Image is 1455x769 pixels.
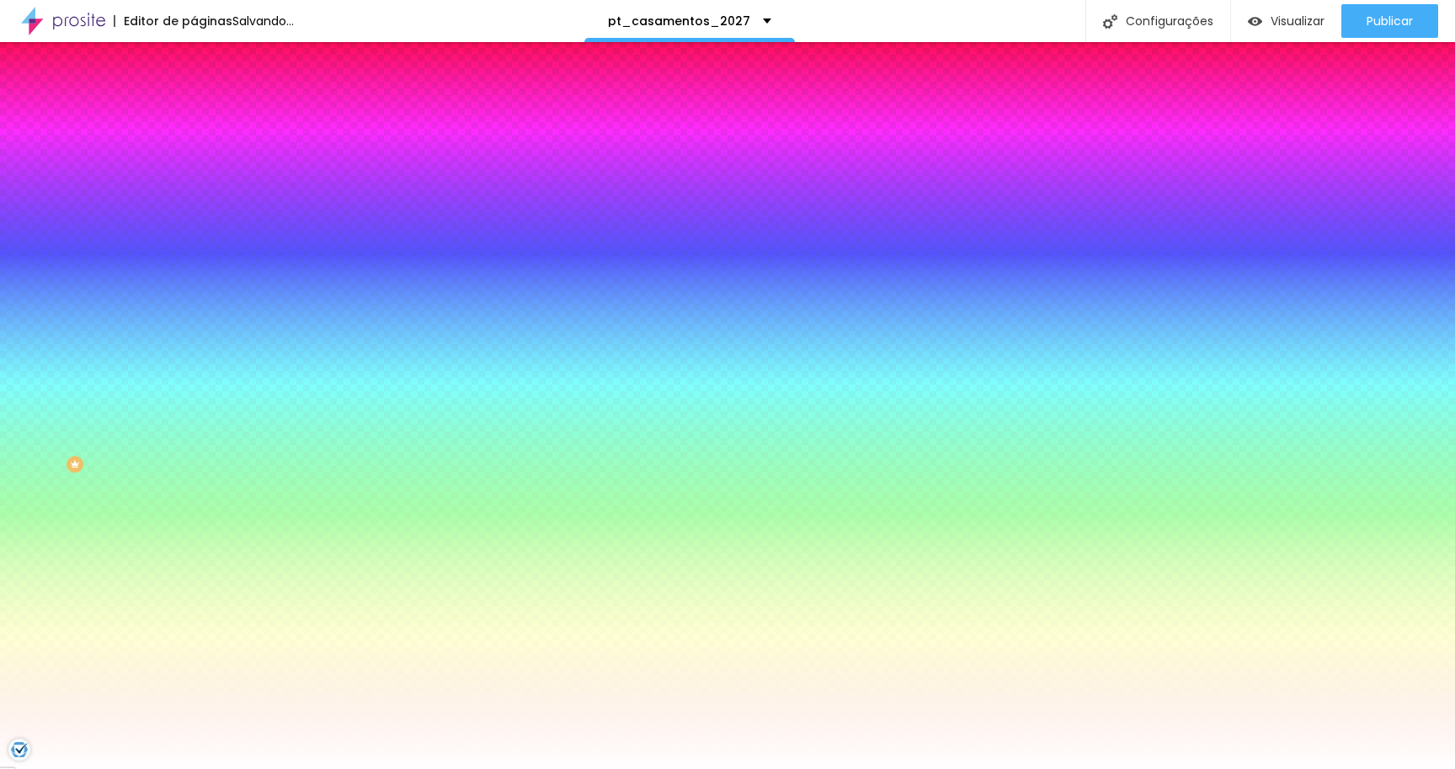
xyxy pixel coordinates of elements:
div: Salvando... [232,15,294,27]
p: pt_casamentos_2027 [608,15,750,27]
span: Publicar [1367,14,1413,28]
div: Editor de páginas [114,15,232,27]
button: Visualizar [1231,4,1341,38]
img: Icone [1103,14,1117,29]
button: Publicar [1341,4,1438,38]
span: Visualizar [1271,14,1324,28]
img: view-1.svg [1248,14,1262,29]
